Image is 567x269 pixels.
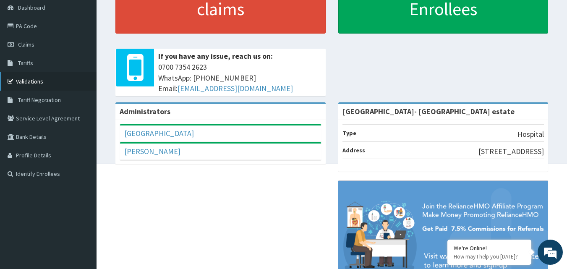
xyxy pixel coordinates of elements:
b: Address [342,146,365,154]
div: We're Online! [454,244,525,252]
textarea: Type your message and hit 'Enter' [4,180,160,209]
span: Tariffs [18,59,33,67]
b: If you have any issue, reach us on: [158,51,273,61]
div: Minimize live chat window [138,4,158,24]
span: Tariff Negotiation [18,96,61,104]
p: Hospital [517,129,544,140]
a: [GEOGRAPHIC_DATA] [124,128,194,138]
span: 0700 7354 2623 WhatsApp: [PHONE_NUMBER] Email: [158,62,321,94]
b: Type [342,129,356,137]
b: Administrators [120,107,170,116]
p: [STREET_ADDRESS] [478,146,544,157]
img: d_794563401_company_1708531726252_794563401 [16,42,34,63]
a: [EMAIL_ADDRESS][DOMAIN_NAME] [178,84,293,93]
span: Dashboard [18,4,45,11]
p: How may I help you today? [454,253,525,260]
div: Chat with us now [44,47,141,58]
span: Claims [18,41,34,48]
a: [PERSON_NAME] [124,146,180,156]
strong: [GEOGRAPHIC_DATA]- [GEOGRAPHIC_DATA] estate [342,107,515,116]
span: We're online! [49,81,116,166]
